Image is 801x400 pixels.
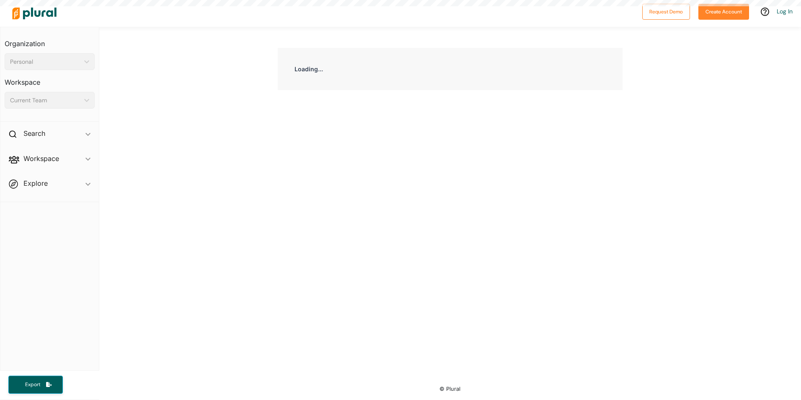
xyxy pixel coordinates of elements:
[10,57,81,66] div: Personal
[698,4,749,20] button: Create Account
[439,386,460,392] small: © Plural
[19,381,46,388] span: Export
[698,7,749,16] a: Create Account
[777,8,793,15] a: Log In
[5,70,95,88] h3: Workspace
[278,48,623,90] div: Loading...
[642,4,690,20] button: Request Demo
[642,7,690,16] a: Request Demo
[8,376,63,394] button: Export
[5,31,95,50] h3: Organization
[23,129,45,138] h2: Search
[10,96,81,105] div: Current Team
